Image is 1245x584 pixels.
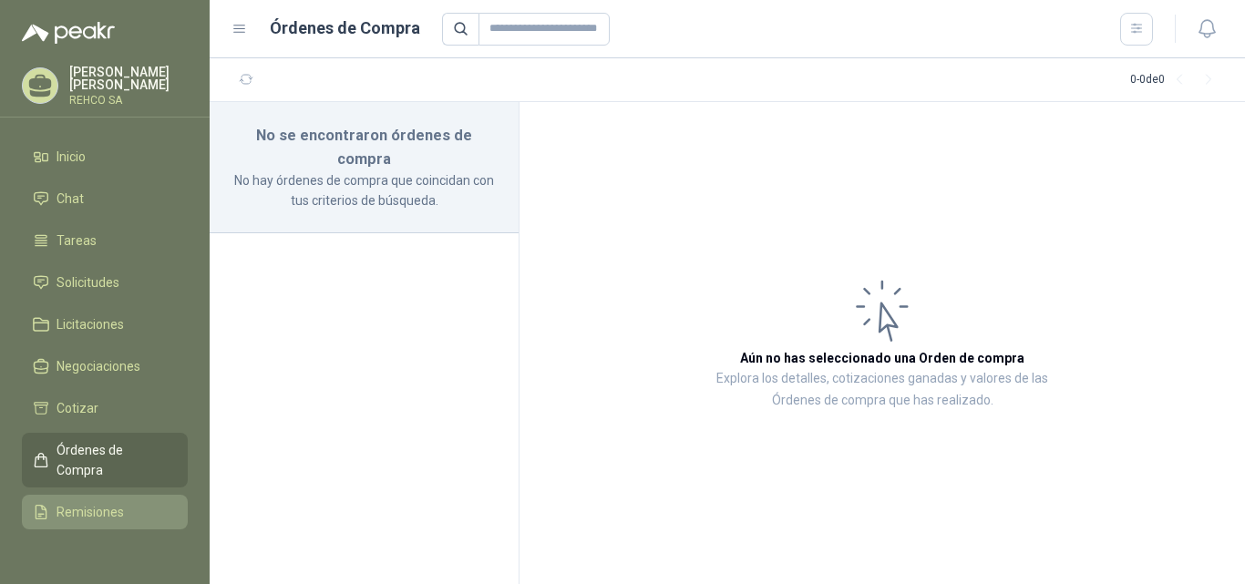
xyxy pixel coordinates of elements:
[57,502,124,522] span: Remisiones
[740,348,1024,368] h3: Aún no has seleccionado una Orden de compra
[22,181,188,216] a: Chat
[22,139,188,174] a: Inicio
[69,66,188,91] p: [PERSON_NAME] [PERSON_NAME]
[57,398,98,418] span: Cotizar
[57,189,84,209] span: Chat
[22,433,188,487] a: Órdenes de Compra
[57,231,97,251] span: Tareas
[22,22,115,44] img: Logo peakr
[69,95,188,106] p: REHCO SA
[57,147,86,167] span: Inicio
[57,440,170,480] span: Órdenes de Compra
[22,349,188,384] a: Negociaciones
[22,537,188,571] a: Configuración
[22,391,188,425] a: Cotizar
[57,314,124,334] span: Licitaciones
[232,124,497,170] h3: No se encontraron órdenes de compra
[22,223,188,258] a: Tareas
[22,265,188,300] a: Solicitudes
[22,495,188,529] a: Remisiones
[270,15,420,41] h1: Órdenes de Compra
[57,356,140,376] span: Negociaciones
[22,307,188,342] a: Licitaciones
[702,368,1063,412] p: Explora los detalles, cotizaciones ganadas y valores de las Órdenes de compra que has realizado.
[57,272,119,292] span: Solicitudes
[1130,66,1223,95] div: 0 - 0 de 0
[232,170,497,210] p: No hay órdenes de compra que coincidan con tus criterios de búsqueda.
